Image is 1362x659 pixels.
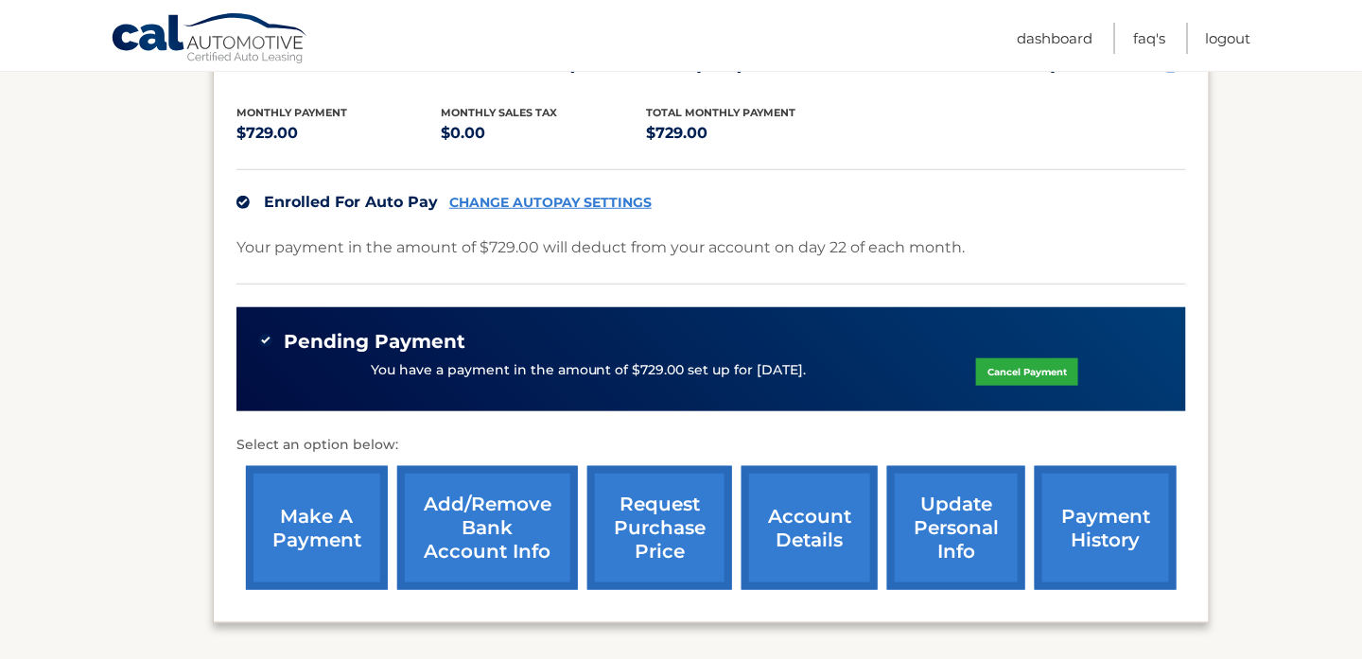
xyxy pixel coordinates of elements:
span: Pending Payment [284,330,465,354]
p: $729.00 [646,120,851,147]
img: check-green.svg [259,334,272,347]
p: Your payment in the amount of $729.00 will deduct from your account on day 22 of each month. [236,234,965,261]
a: Dashboard [1017,23,1092,54]
img: check.svg [236,196,250,209]
span: Monthly Payment [236,106,347,119]
a: FAQ's [1133,23,1165,54]
a: CHANGE AUTOPAY SETTINGS [449,195,652,211]
p: $729.00 [236,120,442,147]
a: Cancel Payment [976,358,1078,386]
a: make a payment [246,466,388,590]
span: Monthly sales Tax [442,106,558,119]
a: update personal info [887,466,1025,590]
p: You have a payment in the amount of $729.00 set up for [DATE]. [371,360,807,381]
span: Total Monthly Payment [646,106,795,119]
a: payment history [1035,466,1177,590]
a: Logout [1206,23,1251,54]
p: Select an option below: [236,434,1186,457]
span: Enrolled For Auto Pay [264,193,438,211]
p: $0.00 [442,120,647,147]
a: Add/Remove bank account info [397,466,578,590]
a: Cal Automotive [111,12,309,67]
a: account details [742,466,878,590]
a: request purchase price [587,466,732,590]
